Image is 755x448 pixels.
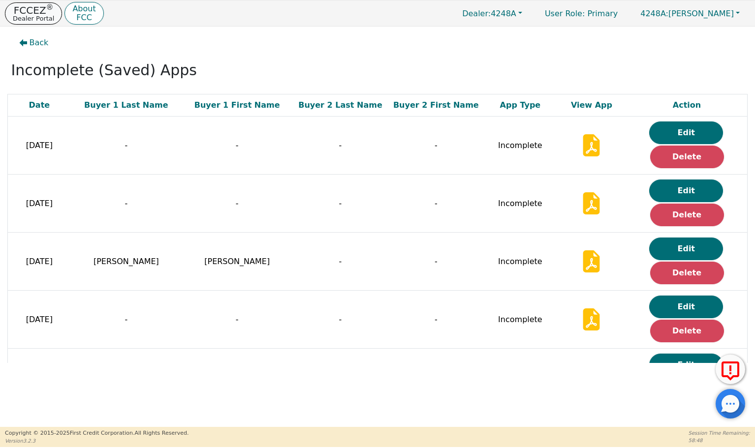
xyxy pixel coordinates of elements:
button: AboutFCC [64,2,103,25]
button: Delete [650,146,724,168]
span: - [236,315,239,324]
p: Session Time Remaining: [689,429,750,437]
button: Edit [649,238,723,260]
p: About [72,5,95,13]
a: User Role: Primary [535,4,628,23]
p: FCCEZ [13,5,54,15]
span: - [125,199,127,208]
div: App Type [486,99,554,111]
span: Incomplete [498,315,542,324]
p: Copyright © 2015- 2025 First Credit Corporation. [5,429,189,438]
sup: ® [46,3,54,12]
span: - [236,141,239,150]
div: Buyer 2 Last Name [295,99,385,111]
span: Incomplete [498,257,542,266]
td: [DATE] [8,117,71,175]
span: [PERSON_NAME] [94,257,159,266]
td: [DATE] [8,291,71,349]
span: All Rights Reserved. [134,430,189,436]
button: Report Error to FCC [716,355,745,384]
button: Back [11,31,57,54]
span: Incomplete [498,199,542,208]
p: Version 3.2.3 [5,437,189,445]
span: - [339,257,342,266]
span: Back [30,37,49,49]
span: User Role : [545,9,585,18]
div: Buyer 1 First Name [184,99,290,111]
button: 4248A:[PERSON_NAME] [630,6,750,21]
span: - [236,199,239,208]
span: - [435,199,438,208]
button: Edit [649,354,723,376]
td: [DATE] [8,349,71,407]
button: Edit [649,121,723,144]
span: Dealer: [462,9,491,18]
button: Delete [650,320,724,342]
span: - [339,315,342,324]
td: [DATE] [8,175,71,233]
div: View App [559,99,624,111]
p: Dealer Portal [13,15,54,22]
span: - [125,141,127,150]
span: 4248A: [640,9,668,18]
span: - [339,199,342,208]
span: - [435,257,438,266]
span: - [125,315,127,324]
span: [PERSON_NAME] [204,257,270,266]
span: 4248A [462,9,516,18]
button: FCCEZ®Dealer Portal [5,2,62,25]
div: Buyer 2 First Name [391,99,481,111]
span: - [435,141,438,150]
button: Delete [650,262,724,284]
div: Buyer 1 Last Name [73,99,179,111]
td: [DATE] [8,233,71,291]
button: Dealer:4248A [452,6,533,21]
p: Primary [535,4,628,23]
p: 58:48 [689,437,750,444]
button: Edit [649,179,723,202]
span: - [339,141,342,150]
div: Date [10,99,68,111]
p: FCC [72,14,95,22]
h2: Incomplete (Saved) Apps [11,61,744,79]
button: Edit [649,296,723,318]
div: Action [629,99,745,111]
span: [PERSON_NAME] [640,9,734,18]
span: Incomplete [498,141,542,150]
span: - [435,315,438,324]
button: Delete [650,204,724,226]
